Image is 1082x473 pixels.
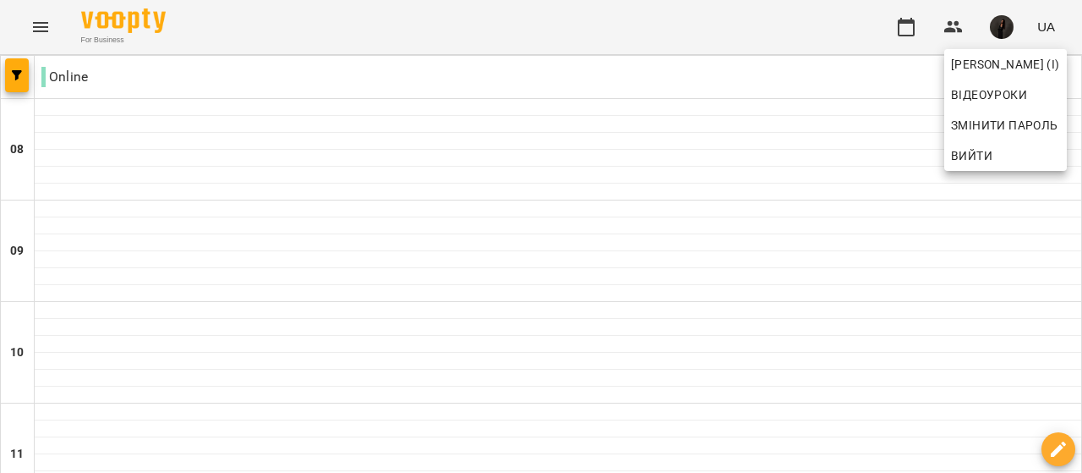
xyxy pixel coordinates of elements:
a: Відеоуроки [944,80,1034,110]
a: [PERSON_NAME] (і) [944,49,1067,80]
span: Відеоуроки [951,85,1027,105]
span: Змінити пароль [951,115,1060,135]
button: Вийти [944,140,1067,171]
span: [PERSON_NAME] (і) [951,54,1060,74]
a: Змінити пароль [944,110,1067,140]
span: Вийти [951,146,992,166]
